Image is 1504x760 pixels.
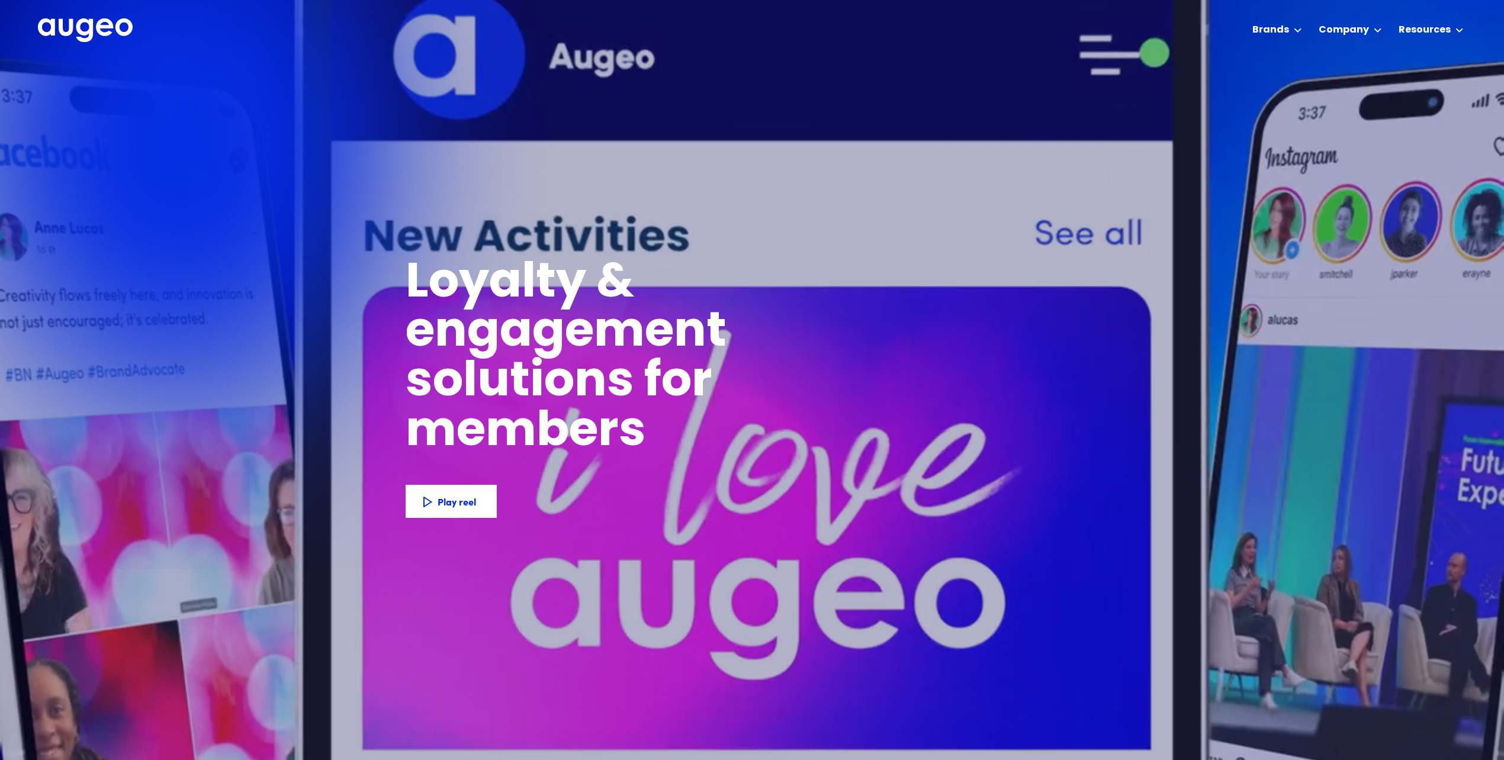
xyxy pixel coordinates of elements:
img: Augeo's full logo in white. [38,18,133,43]
div: Brands [1252,23,1289,37]
a: Play reel [406,485,497,518]
div: Resources [1399,23,1451,37]
h1: Loyalty & engagement solutions for [406,260,917,407]
div: Company [1319,23,1369,37]
h1: members [406,408,699,457]
a: home [38,18,133,43]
